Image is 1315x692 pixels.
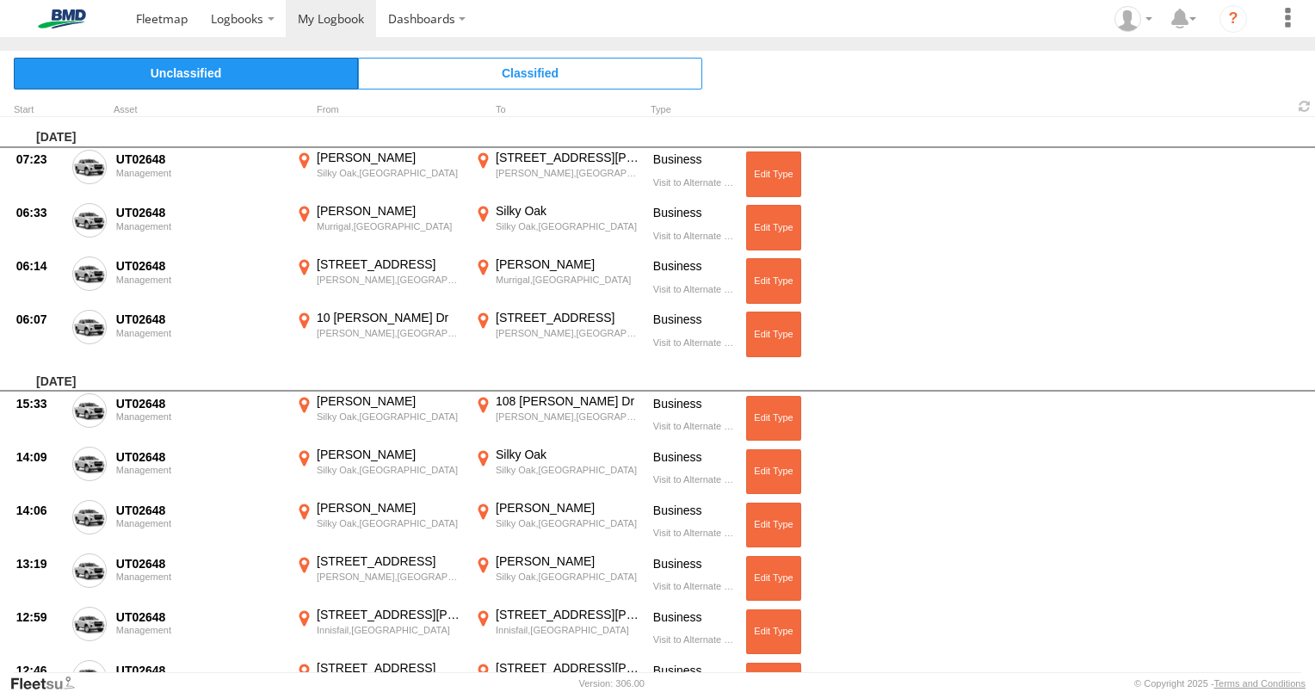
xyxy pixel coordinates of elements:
div: Silky Oak,[GEOGRAPHIC_DATA] [317,464,462,476]
div: Management [116,221,283,232]
div: Business [653,556,734,581]
button: Click to Edit [746,205,801,250]
span: Visit to Alternate Workplace [653,421,769,431]
div: Management [116,572,283,582]
label: Click to View Event Location [472,256,644,306]
span: Visit to Alternate Workplace [653,231,769,241]
span: Click to view Unclassified Trips [14,58,358,89]
button: Click to Edit [746,258,801,303]
div: UT02648 [116,312,283,327]
div: Business [653,609,734,634]
div: Jason Brodie [1108,6,1158,32]
label: Click to View Event Location [472,607,644,657]
div: Version: 306.00 [579,678,645,689]
span: Visit to Alternate Workplace [653,474,769,485]
div: [PERSON_NAME] [317,447,462,462]
div: 14:06 [16,503,63,518]
div: [PERSON_NAME] [496,256,641,272]
div: UT02648 [116,205,283,220]
button: Click to Edit [746,609,801,654]
button: Click to Edit [746,312,801,356]
div: Management [116,411,283,422]
div: [STREET_ADDRESS] [317,256,462,272]
i: ? [1219,5,1247,33]
div: 14:09 [16,449,63,465]
div: [PERSON_NAME],[GEOGRAPHIC_DATA] [317,571,462,583]
div: Business [653,663,734,688]
label: Click to View Event Location [472,447,644,497]
div: [STREET_ADDRESS] [317,660,462,676]
span: Visit to Alternate Workplace [653,177,769,188]
div: Asset [114,106,286,114]
div: Innisfail,[GEOGRAPHIC_DATA] [317,624,462,636]
button: Click to Edit [746,449,801,494]
div: UT02648 [116,151,283,167]
div: UT02648 [116,396,283,411]
span: Visit to Alternate Workplace [653,284,769,294]
div: 12:46 [16,663,63,678]
span: Refresh [1294,98,1315,114]
div: Management [116,518,283,528]
label: Click to View Event Location [472,500,644,550]
div: 13:19 [16,556,63,572]
label: Click to View Event Location [472,150,644,200]
div: Business [653,151,734,176]
div: Innisfail,[GEOGRAPHIC_DATA] [496,624,641,636]
div: 06:33 [16,205,63,220]
div: [PERSON_NAME] [317,500,462,516]
div: [PERSON_NAME],[GEOGRAPHIC_DATA] [317,274,462,286]
div: 06:14 [16,258,63,274]
div: [PERSON_NAME],[GEOGRAPHIC_DATA] [317,327,462,339]
div: Business [653,503,734,528]
label: Click to View Event Location [472,393,644,443]
div: Management [116,465,283,475]
div: Silky Oak,[GEOGRAPHIC_DATA] [496,464,641,476]
div: [PERSON_NAME] [317,150,462,165]
img: bmd-logo.svg [17,9,107,28]
div: [PERSON_NAME],[GEOGRAPHIC_DATA] [496,411,641,423]
div: Silky Oak,[GEOGRAPHIC_DATA] [496,517,641,529]
label: Click to View Event Location [472,310,644,360]
div: Silky Oak,[GEOGRAPHIC_DATA] [317,411,462,423]
div: [PERSON_NAME] [317,393,462,409]
div: Management [116,275,283,285]
a: Terms and Conditions [1214,678,1306,689]
div: Silky Oak,[GEOGRAPHIC_DATA] [317,167,462,179]
div: [STREET_ADDRESS] [317,553,462,569]
button: Click to Edit [746,503,801,547]
div: UT02648 [116,258,283,274]
span: Visit to Alternate Workplace [653,337,769,348]
div: Click to Sort [14,106,65,114]
div: [STREET_ADDRESS][PERSON_NAME] [496,660,641,676]
div: 06:07 [16,312,63,327]
label: Click to View Event Location [293,607,465,657]
div: Business [653,258,734,283]
button: Click to Edit [746,396,801,441]
div: UT02648 [116,609,283,625]
div: UT02648 [116,556,283,572]
div: [STREET_ADDRESS][PERSON_NAME] [317,607,462,622]
div: 07:23 [16,151,63,167]
div: [STREET_ADDRESS][PERSON_NAME] [496,150,641,165]
button: Click to Edit [746,556,801,601]
span: Click to view Classified Trips [358,58,702,89]
div: Management [116,625,283,635]
div: Silky Oak [496,203,641,219]
label: Click to View Event Location [293,310,465,360]
div: Management [116,328,283,338]
label: Click to View Event Location [293,393,465,443]
label: Click to View Event Location [472,553,644,603]
div: Silky Oak,[GEOGRAPHIC_DATA] [496,571,641,583]
div: © Copyright 2025 - [1134,678,1306,689]
div: UT02648 [116,503,283,518]
label: Click to View Event Location [293,203,465,253]
label: Click to View Event Location [293,150,465,200]
label: Click to View Event Location [293,500,465,550]
div: To [472,106,644,114]
div: 108 [PERSON_NAME] Dr [496,393,641,409]
div: 10 [PERSON_NAME] Dr [317,310,462,325]
span: Visit to Alternate Workplace [653,634,769,645]
label: Click to View Event Location [293,553,465,603]
div: Business [653,449,734,474]
div: [PERSON_NAME] [317,203,462,219]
